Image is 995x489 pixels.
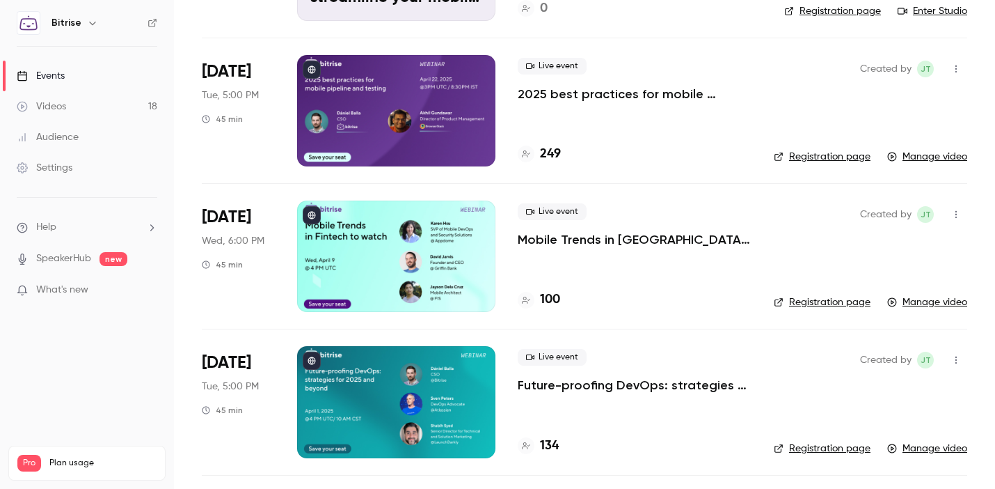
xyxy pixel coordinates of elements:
div: Apr 22 Tue, 4:00 PM (Europe/London) [202,55,275,166]
span: Live event [518,349,587,366]
a: 2025 best practices for mobile pipeline and testing [518,86,751,102]
a: Registration page [784,4,881,18]
li: help-dropdown-opener [17,220,157,235]
div: Apr 1 Tue, 4:00 PM (Europe/London) [202,346,275,458]
span: Created by [860,61,912,77]
a: Manage video [887,295,967,309]
a: Registration page [774,442,870,456]
img: Bitrise [17,12,40,34]
span: What's new [36,283,88,297]
div: 45 min [202,259,243,270]
div: Apr 9 Wed, 5:00 PM (Europe/London) [202,201,275,312]
a: Mobile Trends in [GEOGRAPHIC_DATA] to watch [518,231,751,248]
h4: 134 [540,437,559,456]
a: Manage video [887,150,967,164]
h4: 100 [540,290,560,309]
span: Jess Thompson [917,206,934,223]
div: Videos [17,100,66,114]
span: new [99,252,127,266]
a: 134 [518,437,559,456]
h6: Bitrise [51,16,81,30]
span: Created by [860,352,912,368]
a: SpeakerHub [36,251,91,266]
a: Future-proofing DevOps: strategies for 2025 and beyond [518,377,751,394]
span: Help [36,220,56,235]
span: Jess Thompson [917,352,934,368]
span: Created by [860,206,912,223]
div: Events [17,69,65,83]
h4: 249 [540,145,561,164]
iframe: Noticeable Trigger [141,284,157,297]
span: Tue, 5:00 PM [202,88,259,102]
div: Settings [17,161,72,175]
span: Tue, 5:00 PM [202,380,259,394]
span: [DATE] [202,206,251,228]
a: 249 [518,145,561,164]
span: Wed, 6:00 PM [202,234,264,248]
div: 45 min [202,114,243,125]
a: Registration page [774,150,870,164]
span: Live event [518,58,587,75]
span: Pro [17,455,41,472]
span: Live event [518,203,587,220]
a: Enter Studio [898,4,967,18]
a: Registration page [774,295,870,309]
span: JT [921,206,931,223]
span: JT [921,61,931,77]
span: JT [921,352,931,368]
div: Audience [17,130,79,144]
span: [DATE] [202,61,251,83]
span: Plan usage [49,458,157,469]
a: 100 [518,290,560,309]
span: Jess Thompson [917,61,934,77]
span: [DATE] [202,352,251,374]
a: Manage video [887,442,967,456]
div: 45 min [202,405,243,416]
